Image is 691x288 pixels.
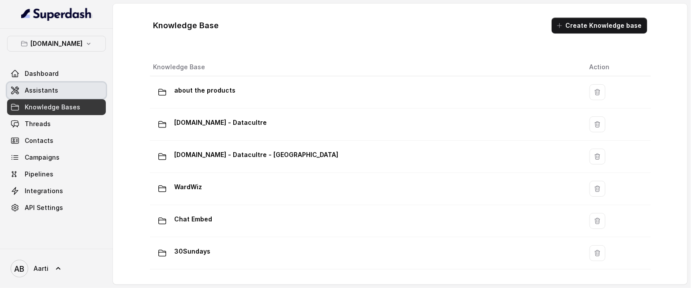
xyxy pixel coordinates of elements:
[153,19,219,33] h1: Knowledge Base
[175,180,202,194] p: WardWiz
[7,166,106,182] a: Pipelines
[21,7,92,21] img: light.svg
[25,187,63,195] span: Integrations
[7,116,106,132] a: Threads
[7,66,106,82] a: Dashboard
[175,244,211,258] p: 30Sundays
[25,86,58,95] span: Assistants
[25,69,59,78] span: Dashboard
[7,133,106,149] a: Contacts
[175,116,267,130] p: [DOMAIN_NAME] - Datacultre
[175,148,339,162] p: [DOMAIN_NAME] - Datacultre - [GEOGRAPHIC_DATA]
[7,82,106,98] a: Assistants
[25,103,80,112] span: Knowledge Bases
[552,18,647,34] button: Create Knowledge base
[25,203,63,212] span: API Settings
[7,150,106,165] a: Campaigns
[7,36,106,52] button: [DOMAIN_NAME]
[7,256,106,281] a: Aarti
[25,120,51,128] span: Threads
[34,264,49,273] span: Aarti
[175,212,213,226] p: Chat Embed
[30,38,82,49] p: [DOMAIN_NAME]
[7,183,106,199] a: Integrations
[25,153,60,162] span: Campaigns
[15,264,25,273] text: AB
[7,200,106,216] a: API Settings
[583,58,651,76] th: Action
[175,83,236,97] p: about the products
[25,170,53,179] span: Pipelines
[150,58,583,76] th: Knowledge Base
[7,99,106,115] a: Knowledge Bases
[25,136,53,145] span: Contacts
